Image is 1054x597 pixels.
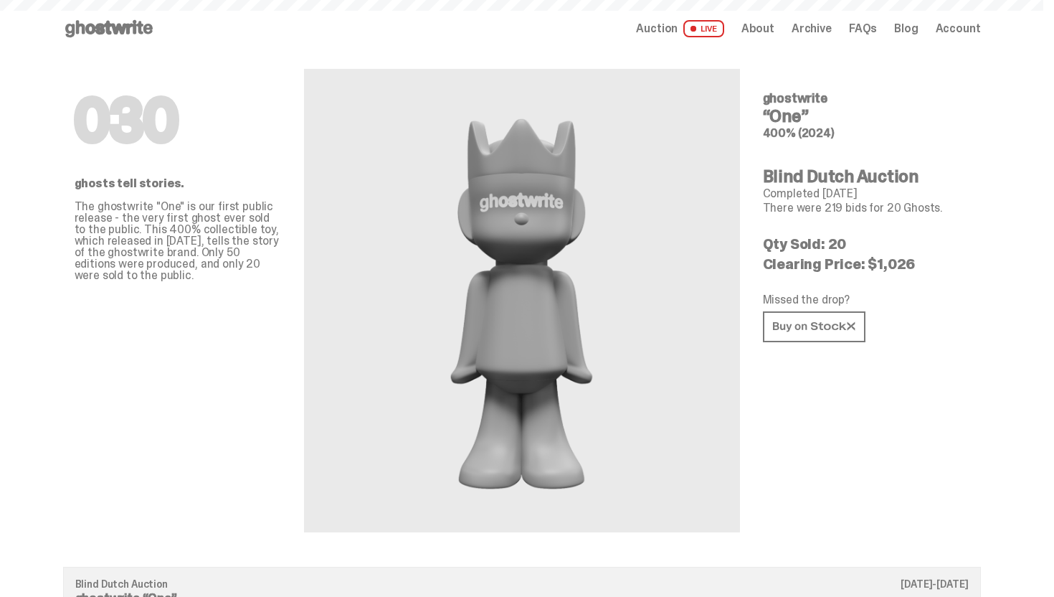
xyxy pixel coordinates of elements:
[75,178,281,189] p: ghosts tell stories.
[792,23,832,34] a: Archive
[741,23,774,34] a: About
[636,23,678,34] span: Auction
[411,103,632,498] img: ghostwrite&ldquo;One&rdquo;
[636,20,723,37] a: Auction LIVE
[763,237,969,251] p: Qty Sold: 20
[75,201,281,281] p: The ghostwrite "One" is our first public release - the very first ghost ever sold to the public. ...
[763,90,827,107] span: ghostwrite
[75,579,969,589] p: Blind Dutch Auction
[763,126,835,141] span: 400% (2024)
[763,257,969,271] p: Clearing Price: $1,026
[763,202,969,214] p: There were 219 bids for 20 Ghosts.
[763,294,969,306] p: Missed the drop?
[763,188,969,199] p: Completed [DATE]
[763,168,969,185] h4: Blind Dutch Auction
[763,108,969,125] h4: “One”
[894,23,918,34] a: Blog
[849,23,877,34] a: FAQs
[75,92,281,149] h1: 030
[901,579,968,589] p: [DATE]-[DATE]
[936,23,981,34] a: Account
[683,20,724,37] span: LIVE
